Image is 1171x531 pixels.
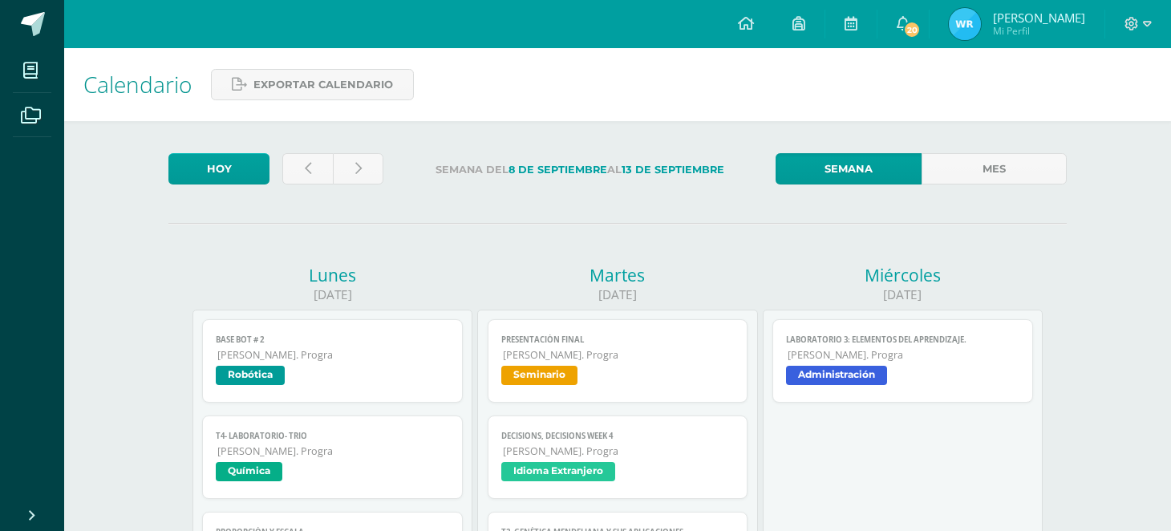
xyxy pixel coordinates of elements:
span: [PERSON_NAME]. Progra [788,348,1019,362]
a: Decisions, Decisions week 4[PERSON_NAME]. PrograIdioma Extranjero [488,415,748,499]
div: [DATE] [763,286,1043,303]
span: Decisions, Decisions week 4 [501,431,735,441]
a: Semana [776,153,921,184]
a: Mes [922,153,1067,184]
div: Miércoles [763,264,1043,286]
div: [DATE] [477,286,757,303]
div: Martes [477,264,757,286]
div: Lunes [192,264,472,286]
span: Exportar calendario [253,70,393,99]
a: Exportar calendario [211,69,414,100]
span: Química [216,462,282,481]
div: [DATE] [192,286,472,303]
span: [PERSON_NAME]. Progra [503,348,735,362]
span: Base bot # 2 [216,334,449,345]
span: [PERSON_NAME] [993,10,1085,26]
span: Administración [786,366,887,385]
a: LABORATORIO 3: Elementos del aprendizaje.[PERSON_NAME]. PrograAdministración [772,319,1033,403]
a: Presentación final[PERSON_NAME]. PrograSeminario [488,319,748,403]
span: [PERSON_NAME]. Progra [503,444,735,458]
img: ce909746c883927103f96163b1a5e61c.png [949,8,981,40]
label: Semana del al [396,153,763,186]
span: [PERSON_NAME]. Progra [217,444,449,458]
span: T4- Laboratorio- trio [216,431,449,441]
span: Idioma Extranjero [501,462,615,481]
span: Presentación final [501,334,735,345]
a: Hoy [168,153,269,184]
span: 20 [903,21,921,39]
strong: 8 de Septiembre [509,164,607,176]
span: [PERSON_NAME]. Progra [217,348,449,362]
span: Mi Perfil [993,24,1085,38]
a: Base bot # 2[PERSON_NAME]. PrograRobótica [202,319,463,403]
strong: 13 de Septiembre [622,164,724,176]
span: Seminario [501,366,577,385]
span: Calendario [83,69,192,99]
a: T4- Laboratorio- trio[PERSON_NAME]. PrograQuímica [202,415,463,499]
span: LABORATORIO 3: Elementos del aprendizaje. [786,334,1019,345]
span: Robótica [216,366,285,385]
